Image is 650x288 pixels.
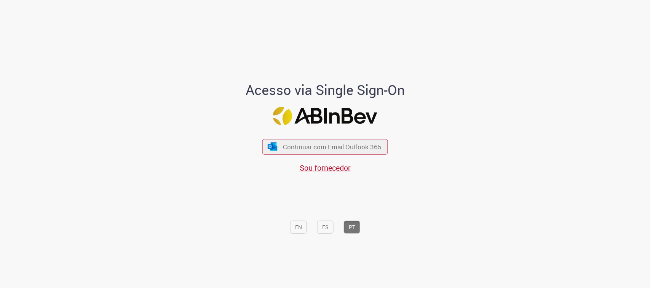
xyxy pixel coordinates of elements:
button: ES [317,221,334,234]
img: ícone Azure/Microsoft 360 [267,142,278,150]
a: Sou fornecedor [300,163,351,173]
img: Logo ABInBev [273,106,377,125]
button: PT [344,221,360,234]
h1: Acesso via Single Sign-On [219,82,431,98]
button: EN [290,221,307,234]
span: Continuar com Email Outlook 365 [283,142,382,151]
button: ícone Azure/Microsoft 360 Continuar com Email Outlook 365 [262,139,388,155]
